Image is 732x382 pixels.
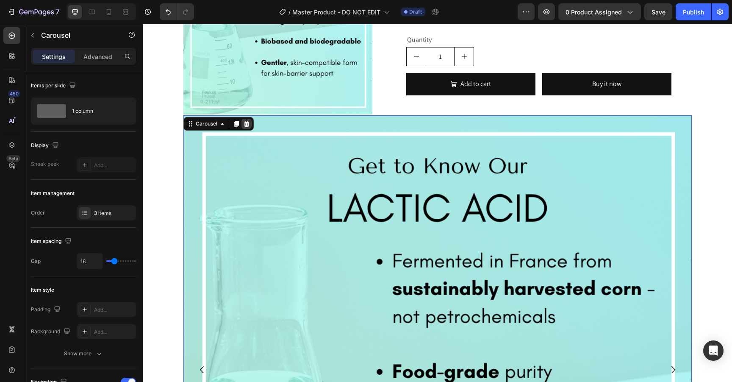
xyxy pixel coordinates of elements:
[6,155,20,162] div: Beta
[283,24,312,42] input: quantity
[652,8,665,16] span: Save
[288,8,291,17] span: /
[31,190,75,197] div: Item management
[31,257,41,265] div: Gap
[312,24,331,42] button: increment
[83,52,112,61] p: Advanced
[31,209,45,217] div: Order
[399,49,529,72] button: Buy it now
[31,140,61,151] div: Display
[264,24,283,42] button: decrement
[676,3,711,20] button: Publish
[94,328,134,336] div: Add...
[558,3,641,20] button: 0 product assigned
[31,346,136,361] button: Show more
[409,8,422,16] span: Draft
[292,8,380,17] span: Master Product - DO NOT EDIT
[51,96,76,104] div: Carousel
[31,286,54,294] div: Item style
[41,30,113,40] p: Carousel
[143,24,732,382] iframe: Design area
[566,8,622,17] span: 0 product assigned
[31,80,78,92] div: Items per slide
[3,3,63,20] button: 7
[31,236,73,247] div: Item spacing
[64,349,103,358] div: Show more
[72,101,124,121] div: 1 column
[55,7,59,17] p: 7
[94,209,134,217] div: 3 items
[8,90,20,97] div: 450
[518,334,542,358] button: Carousel Next Arrow
[94,306,134,314] div: Add...
[47,334,71,358] button: Carousel Back Arrow
[683,8,704,17] div: Publish
[160,3,194,20] div: Undo/Redo
[77,254,103,269] input: Auto
[31,326,72,337] div: Background
[31,160,59,168] div: Sneak peek
[318,54,348,67] div: Add to cart
[644,3,672,20] button: Save
[263,49,393,72] button: Add to cart
[42,52,66,61] p: Settings
[703,340,724,361] div: Open Intercom Messenger
[31,304,62,315] div: Padding
[449,54,479,67] div: Buy it now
